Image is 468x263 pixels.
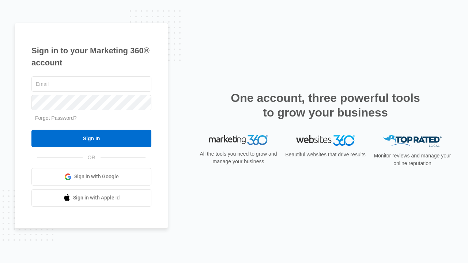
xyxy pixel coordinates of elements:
[35,115,77,121] a: Forgot Password?
[371,152,453,167] p: Monitor reviews and manage your online reputation
[197,150,279,165] p: All the tools you need to grow and manage your business
[31,45,151,69] h1: Sign in to your Marketing 360® account
[31,168,151,186] a: Sign in with Google
[209,135,268,145] img: Marketing 360
[73,194,120,202] span: Sign in with Apple Id
[296,135,355,146] img: Websites 360
[83,154,101,161] span: OR
[383,135,442,147] img: Top Rated Local
[31,189,151,207] a: Sign in with Apple Id
[31,76,151,92] input: Email
[229,91,422,120] h2: One account, three powerful tools to grow your business
[284,151,366,159] p: Beautiful websites that drive results
[74,173,119,180] span: Sign in with Google
[31,130,151,147] input: Sign In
